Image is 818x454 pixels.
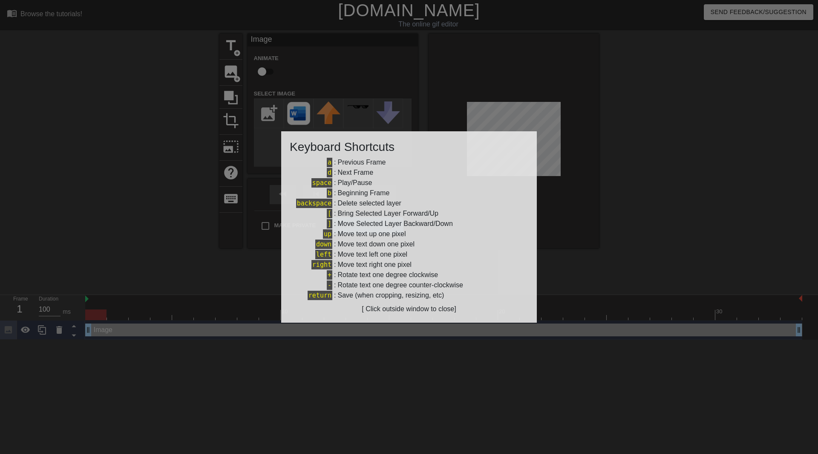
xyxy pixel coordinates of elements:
[327,209,332,218] span: [
[290,270,528,280] div: :
[337,219,452,229] div: Move Selected Layer Backward/Down
[290,178,528,188] div: :
[337,178,372,188] div: Play/Pause
[290,280,528,290] div: :
[327,219,332,228] span: ]
[337,249,407,260] div: Move text left one pixel
[337,208,438,219] div: Bring Selected Layer Forward/Up
[290,304,528,314] div: [ Click outside window to close]
[337,229,406,239] div: Move text up one pixel
[337,157,386,168] div: Previous Frame
[290,290,528,301] div: :
[337,260,411,270] div: Move text right one pixel
[315,240,332,249] span: down
[327,188,332,198] span: b
[290,229,528,239] div: :
[296,199,332,208] span: backspace
[315,250,332,259] span: left
[327,168,332,177] span: d
[290,249,528,260] div: :
[337,270,438,280] div: Rotate text one degree clockwise
[290,208,528,219] div: :
[337,188,389,198] div: Beginning Frame
[327,280,332,290] span: -
[337,290,444,301] div: Save (when cropping, resizing, etc)
[337,168,373,178] div: Next Frame
[290,198,528,208] div: :
[311,260,332,269] span: right
[337,198,401,208] div: Delete selected layer
[308,291,332,300] span: return
[290,168,528,178] div: :
[290,219,528,229] div: :
[327,158,332,167] span: a
[337,239,415,249] div: Move text down one pixel
[290,188,528,198] div: :
[290,140,528,154] h3: Keyboard Shortcuts
[337,280,463,290] div: Rotate text one degree counter-clockwise
[311,178,332,188] span: space
[290,239,528,249] div: :
[290,260,528,270] div: :
[323,229,332,239] span: up
[327,270,332,280] span: +
[290,157,528,168] div: :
